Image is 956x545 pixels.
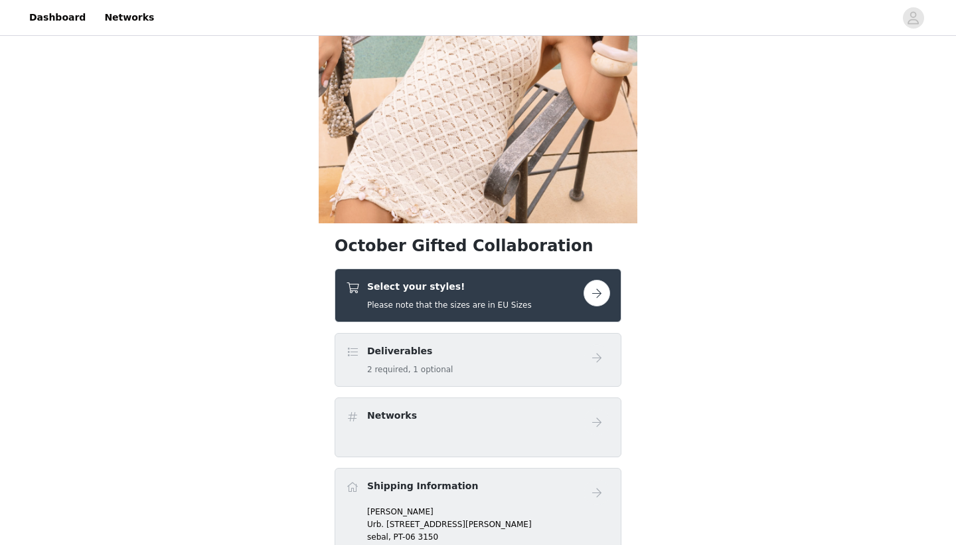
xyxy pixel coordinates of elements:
[335,269,621,322] div: Select your styles!
[367,344,453,358] h4: Deliverables
[367,364,453,376] h5: 2 required, 1 optional
[418,532,439,542] span: 3150
[367,299,532,311] h5: Please note that the sizes are in EU Sizes
[394,532,416,542] span: PT-06
[367,518,610,530] p: Urb. [STREET_ADDRESS][PERSON_NAME]
[367,479,478,493] h4: Shipping Information
[21,3,94,33] a: Dashboard
[367,506,610,518] p: [PERSON_NAME]
[96,3,162,33] a: Networks
[335,397,621,457] div: Networks
[335,333,621,387] div: Deliverables
[367,280,532,294] h4: Select your styles!
[335,234,621,258] h1: October Gifted Collaboration
[907,7,919,29] div: avatar
[367,532,391,542] span: sebal,
[367,409,417,423] h4: Networks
